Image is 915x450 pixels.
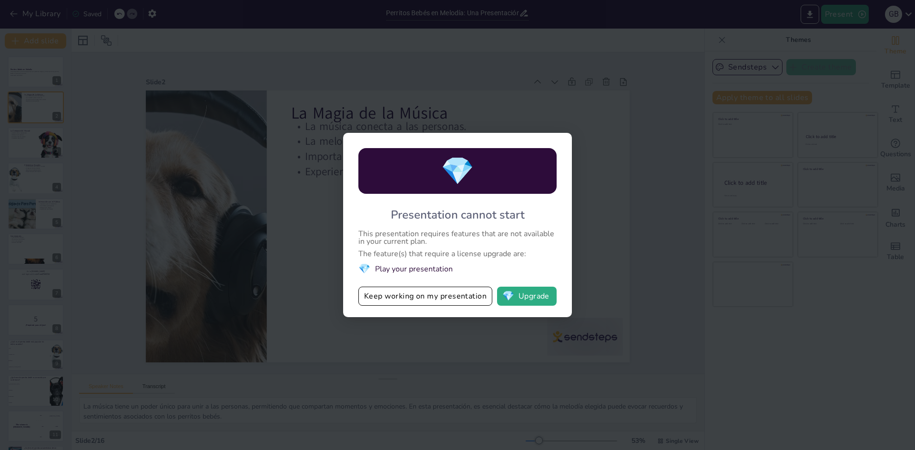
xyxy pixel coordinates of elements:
[358,230,557,245] div: This presentation requires features that are not available in your current plan.
[358,250,557,258] div: The feature(s) that require a license upgrade are:
[441,153,474,190] span: diamond
[358,262,557,275] li: Play your presentation
[497,287,557,306] button: diamondUpgrade
[391,207,525,222] div: Presentation cannot start
[502,291,514,301] span: diamond
[358,287,492,306] button: Keep working on my presentation
[358,262,370,275] span: diamond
